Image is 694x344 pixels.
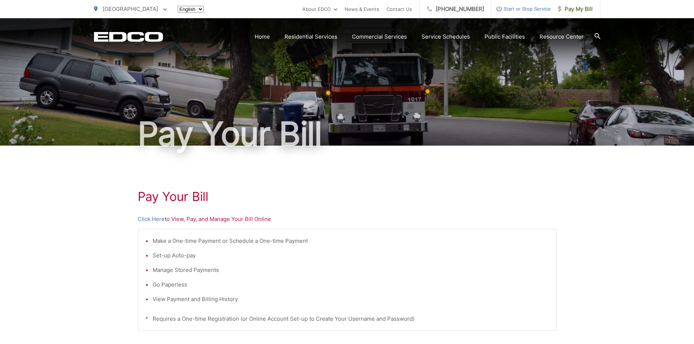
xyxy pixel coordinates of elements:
[285,32,337,41] a: Residential Services
[153,280,549,289] li: Go Paperless
[138,189,557,204] h1: Pay Your Bill
[94,116,600,152] h1: Pay Your Bill
[153,295,549,304] li: View Payment and Billing History
[153,237,549,245] li: Make a One-time Payment or Schedule a One-time Payment
[138,215,557,224] p: to View, Pay, and Manage Your Bill Online
[387,5,412,13] a: Contact Us
[485,32,525,41] a: Public Facilities
[558,5,593,13] span: Pay My Bill
[540,32,584,41] a: Resource Center
[178,6,204,13] select: Select a language
[345,5,379,13] a: News & Events
[302,5,337,13] a: About EDCO
[103,5,158,12] span: [GEOGRAPHIC_DATA]
[138,215,165,224] a: Click Here
[145,315,549,323] p: * Requires a One-time Registration (or Online Account Set-up to Create Your Username and Password)
[153,251,549,260] li: Set-up Auto-pay
[255,32,270,41] a: Home
[352,32,407,41] a: Commercial Services
[422,32,470,41] a: Service Schedules
[94,32,163,42] a: EDCD logo. Return to the homepage.
[153,266,549,274] li: Manage Stored Payments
